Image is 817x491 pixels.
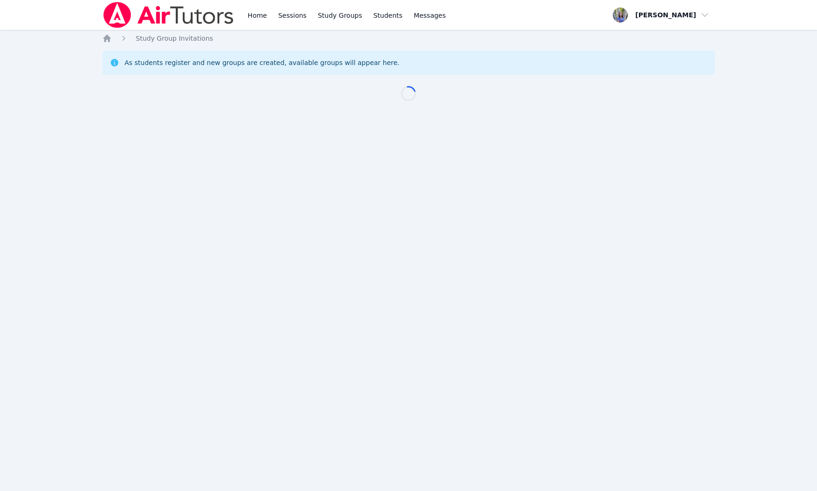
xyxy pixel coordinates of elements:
span: Messages [414,11,446,20]
span: Study Group Invitations [136,35,213,42]
nav: Breadcrumb [102,34,715,43]
div: As students register and new groups are created, available groups will appear here. [125,58,400,67]
img: Air Tutors [102,2,235,28]
a: Study Group Invitations [136,34,213,43]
